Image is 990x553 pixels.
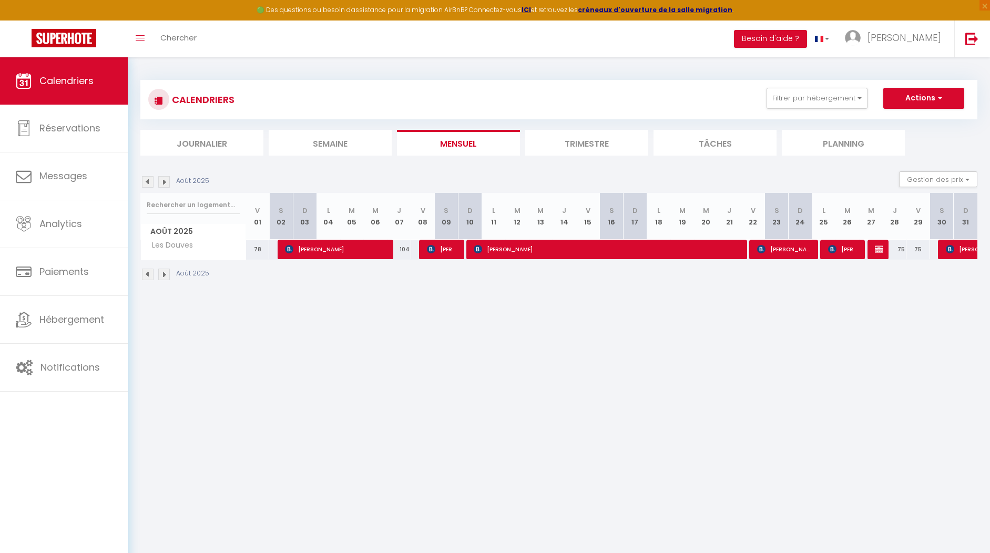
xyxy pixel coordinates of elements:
[467,206,473,216] abbr: D
[774,206,779,216] abbr: S
[39,169,87,182] span: Messages
[435,193,458,240] th: 09
[397,206,401,216] abbr: J
[899,171,977,187] button: Gestion des prix
[317,193,340,240] th: 04
[718,193,741,240] th: 21
[387,193,411,240] th: 07
[269,130,392,156] li: Semaine
[965,32,978,45] img: logout
[372,206,379,216] abbr: M
[789,193,812,240] th: 24
[609,206,614,216] abbr: S
[553,193,576,240] th: 14
[844,206,851,216] abbr: M
[246,240,270,259] div: 78
[537,206,544,216] abbr: M
[140,130,263,156] li: Journalier
[703,206,709,216] abbr: M
[632,206,638,216] abbr: D
[859,193,883,240] th: 27
[474,239,742,259] span: [PERSON_NAME]
[458,193,482,240] th: 10
[285,239,387,259] span: [PERSON_NAME]
[505,193,529,240] th: 12
[529,193,553,240] th: 13
[893,206,897,216] abbr: J
[670,193,694,240] th: 19
[421,206,425,216] abbr: V
[39,217,82,230] span: Analytics
[812,193,836,240] th: 25
[867,31,941,44] span: [PERSON_NAME]
[327,206,330,216] abbr: L
[340,193,364,240] th: 05
[279,206,283,216] abbr: S
[578,5,732,14] a: créneaux d'ouverture de la salle migration
[39,121,100,135] span: Réservations
[883,88,964,109] button: Actions
[916,206,921,216] abbr: V
[757,239,812,259] span: [PERSON_NAME]
[160,32,197,43] span: Chercher
[411,193,435,240] th: 08
[782,130,905,156] li: Planning
[828,239,860,259] span: [PERSON_NAME]
[647,193,670,240] th: 18
[875,239,883,259] span: [PERSON_NAME]
[427,239,458,259] span: [PERSON_NAME]
[767,88,867,109] button: Filtrer par hébergement
[954,193,977,240] th: 31
[39,74,94,87] span: Calendriers
[845,30,861,46] img: ...
[141,224,246,239] span: Août 2025
[765,193,789,240] th: 23
[152,21,205,57] a: Chercher
[741,193,765,240] th: 22
[522,5,531,14] a: ICI
[822,206,825,216] abbr: L
[868,206,874,216] abbr: M
[147,196,240,214] input: Rechercher un logement...
[293,193,317,240] th: 03
[364,193,387,240] th: 06
[835,193,859,240] th: 26
[269,193,293,240] th: 02
[940,206,944,216] abbr: S
[349,206,355,216] abbr: M
[387,240,411,259] div: 104
[837,21,954,57] a: ... [PERSON_NAME]
[930,193,954,240] th: 30
[176,269,209,279] p: Août 2025
[586,206,590,216] abbr: V
[883,193,906,240] th: 28
[246,193,270,240] th: 01
[906,240,930,259] div: 75
[255,206,260,216] abbr: V
[883,240,906,259] div: 75
[39,265,89,278] span: Paiements
[694,193,718,240] th: 20
[751,206,756,216] abbr: V
[906,193,930,240] th: 29
[176,176,209,186] p: Août 2025
[727,206,731,216] abbr: J
[525,130,648,156] li: Trimestre
[654,130,777,156] li: Tâches
[444,206,448,216] abbr: S
[576,193,600,240] th: 15
[562,206,566,216] abbr: J
[798,206,803,216] abbr: D
[302,206,308,216] abbr: D
[482,193,505,240] th: 11
[514,206,520,216] abbr: M
[600,193,624,240] th: 16
[963,206,968,216] abbr: D
[657,206,660,216] abbr: L
[679,206,686,216] abbr: M
[397,130,520,156] li: Mensuel
[32,29,96,47] img: Super Booking
[39,313,104,326] span: Hébergement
